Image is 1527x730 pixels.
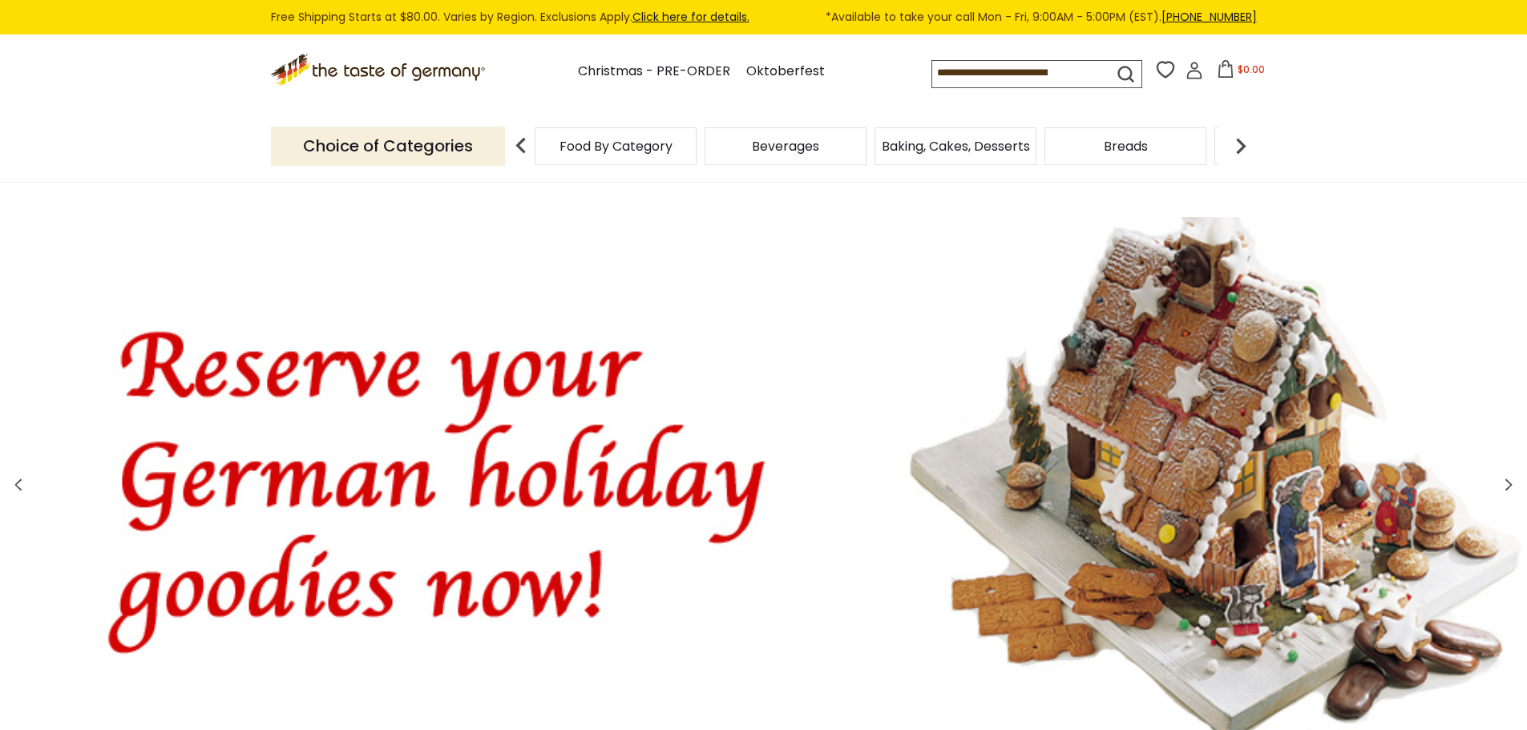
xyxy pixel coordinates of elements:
a: [PHONE_NUMBER] [1161,9,1257,25]
a: Beverages [752,140,819,152]
a: Baking, Cakes, Desserts [882,140,1030,152]
a: Oktoberfest [746,61,825,83]
a: Food By Category [559,140,673,152]
a: Breads [1104,140,1148,152]
div: Free Shipping Starts at $80.00. Varies by Region. Exclusions Apply. [271,8,1257,26]
a: Christmas - PRE-ORDER [578,61,730,83]
span: $0.00 [1238,63,1265,76]
img: previous arrow [505,130,537,162]
span: *Available to take your call Mon - Fri, 9:00AM - 5:00PM (EST). [826,8,1257,26]
button: $0.00 [1206,60,1275,84]
p: Choice of Categories [271,127,505,166]
a: Click here for details. [632,9,749,25]
img: next arrow [1225,130,1257,162]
